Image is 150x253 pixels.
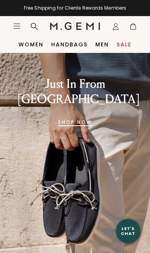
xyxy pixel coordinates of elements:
[18,41,43,48] a: Women
[116,226,140,236] div: Let's Chat
[50,22,100,30] img: M.Gemi
[58,113,92,131] a: Banner primary button
[95,41,109,48] a: Men
[17,76,133,107] div: Just In From [GEOGRAPHIC_DATA]
[51,41,88,48] a: Handbags
[13,22,21,30] button: Open site menu
[117,41,132,48] a: Sale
